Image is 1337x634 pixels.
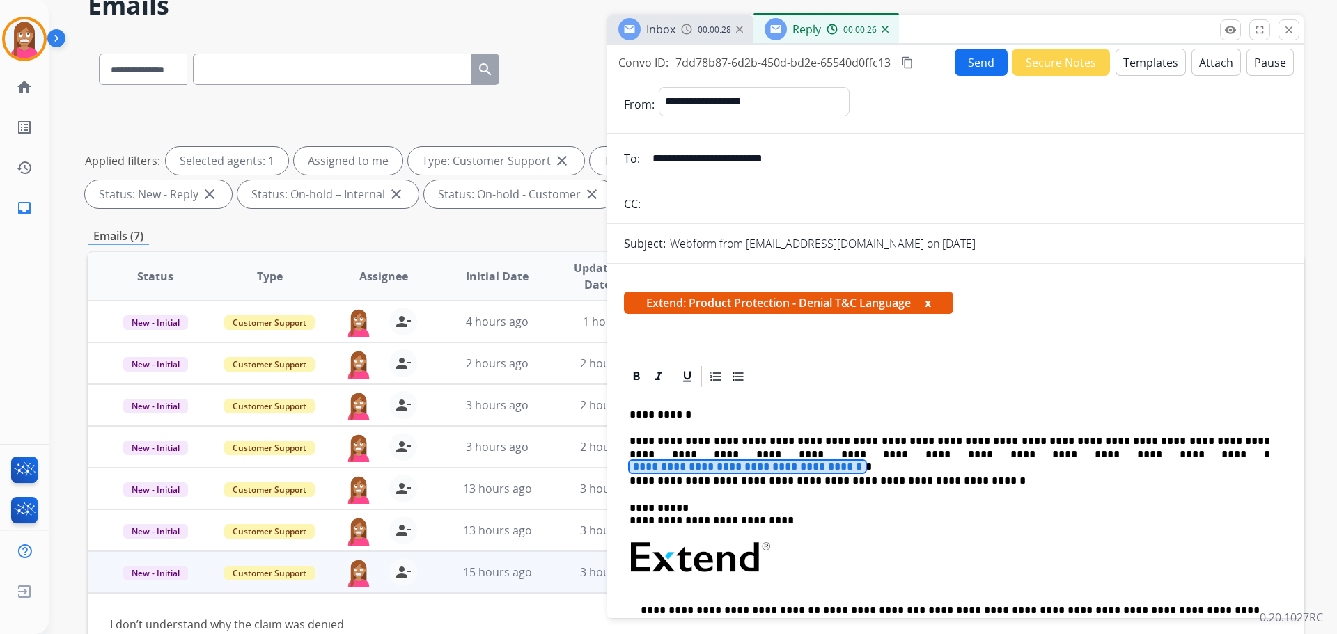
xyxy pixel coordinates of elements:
[257,268,283,285] span: Type
[792,22,821,37] span: Reply
[345,349,373,379] img: agent-avatar
[395,438,412,455] mat-icon: person_remove
[224,399,315,413] span: Customer Support
[123,441,188,455] span: New - Initial
[224,482,315,497] span: Customer Support
[1116,49,1186,76] button: Templates
[580,439,643,454] span: 2 hours ago
[395,355,412,372] mat-icon: person_remove
[648,366,669,387] div: Italic
[123,482,188,497] span: New - Initial
[624,150,640,167] p: To:
[554,152,570,169] mat-icon: close
[110,616,1054,633] div: I don’t understand why the claim was denied
[580,356,643,371] span: 2 hours ago
[359,268,408,285] span: Assignee
[1253,24,1266,36] mat-icon: fullscreen
[624,235,666,252] p: Subject:
[123,399,188,413] span: New - Initial
[1246,49,1294,76] button: Pause
[901,56,914,69] mat-icon: content_copy
[395,397,412,413] mat-icon: person_remove
[466,397,529,413] span: 3 hours ago
[675,55,891,70] span: 7dd78b87-6d2b-450d-bd2e-65540d0ffc13
[618,54,668,71] p: Convo ID:
[463,564,532,580] span: 15 hours ago
[463,523,532,538] span: 13 hours ago
[580,564,643,580] span: 3 hours ago
[123,566,188,580] span: New - Initial
[16,79,33,95] mat-icon: home
[466,268,529,285] span: Initial Date
[224,566,315,580] span: Customer Support
[466,439,529,454] span: 3 hours ago
[85,180,232,208] div: Status: New - Reply
[477,61,494,78] mat-icon: search
[123,357,188,372] span: New - Initial
[698,24,731,35] span: 00:00:28
[466,314,529,329] span: 4 hours ago
[224,441,315,455] span: Customer Support
[294,147,402,175] div: Assigned to me
[624,196,641,212] p: CC:
[88,228,149,245] p: Emails (7)
[224,315,315,330] span: Customer Support
[123,524,188,539] span: New - Initial
[566,260,630,293] span: Updated Date
[580,523,643,538] span: 3 hours ago
[166,147,288,175] div: Selected agents: 1
[345,558,373,587] img: agent-avatar
[237,180,419,208] div: Status: On-hold – Internal
[583,314,640,329] span: 1 hour ago
[925,294,931,311] button: x
[201,186,218,203] mat-icon: close
[670,235,976,252] p: Webform from [EMAIL_ADDRESS][DOMAIN_NAME] on [DATE]
[955,49,1008,76] button: Send
[584,186,600,203] mat-icon: close
[624,96,655,113] p: From:
[408,147,584,175] div: Type: Customer Support
[580,481,643,496] span: 3 hours ago
[1012,49,1110,76] button: Secure Notes
[345,516,373,546] img: agent-avatar
[345,475,373,504] img: agent-avatar
[345,308,373,337] img: agent-avatar
[224,524,315,539] span: Customer Support
[677,366,698,387] div: Underline
[580,397,643,413] span: 2 hours ago
[395,480,412,497] mat-icon: person_remove
[1283,24,1295,36] mat-icon: close
[5,19,44,58] img: avatar
[224,357,315,372] span: Customer Support
[388,186,405,203] mat-icon: close
[16,200,33,216] mat-icon: inbox
[590,147,772,175] div: Type: Shipping Protection
[16,159,33,176] mat-icon: history
[16,119,33,136] mat-icon: list_alt
[137,268,173,285] span: Status
[646,22,675,37] span: Inbox
[624,292,953,314] span: Extend: Product Protection - Denial T&C Language
[395,522,412,539] mat-icon: person_remove
[1191,49,1241,76] button: Attach
[705,366,726,387] div: Ordered List
[1260,609,1323,626] p: 0.20.1027RC
[424,180,614,208] div: Status: On-hold - Customer
[466,356,529,371] span: 2 hours ago
[345,433,373,462] img: agent-avatar
[728,366,749,387] div: Bullet List
[123,315,188,330] span: New - Initial
[843,24,877,35] span: 00:00:26
[345,391,373,420] img: agent-avatar
[626,366,647,387] div: Bold
[395,313,412,330] mat-icon: person_remove
[1224,24,1237,36] mat-icon: remove_red_eye
[395,564,412,580] mat-icon: person_remove
[463,481,532,496] span: 13 hours ago
[85,152,160,169] p: Applied filters:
